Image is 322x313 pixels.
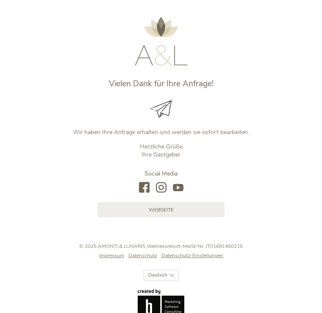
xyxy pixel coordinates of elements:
[79,243,180,250] span: © 2025 AMONTI & LUNARIS Wellnessresort
[135,17,188,66] img: AMONTI & LUNARIS Wellnessresort
[156,182,167,194] a: instagram
[128,252,161,259] a: Datenschutz
[161,252,223,259] span: Datenschutz-Einstellungen
[128,252,157,259] span: Datenschutz
[139,182,150,194] a: facebook
[149,206,174,214] span: Webseite
[97,202,225,218] a: Webseite
[150,100,172,118] img: Vielen Dank für Ihre Anfrage!
[183,243,243,250] span: MwSt-Nr. IT01691450215
[99,252,124,259] span: Impressum
[180,243,183,250] span: -
[109,78,214,89] span: Vielen Dank für Ihre Anfrage!
[99,252,128,259] a: Impressum
[144,170,178,178] span: Social Media
[161,252,223,259] a: Datenschutz-Einstellungen
[17,143,305,159] p: Herzliche Grüße Ihre Gastgeber
[173,182,183,194] a: youtube
[17,128,305,137] p: Wir haben Ihre Anfrage erhalten und werden sie sofort bearbeiten.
